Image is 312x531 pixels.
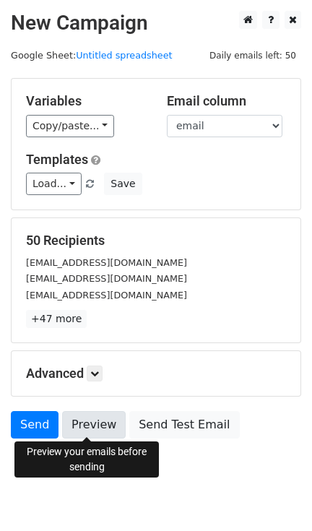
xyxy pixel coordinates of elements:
h5: Variables [26,93,145,109]
small: [EMAIL_ADDRESS][DOMAIN_NAME] [26,273,187,284]
a: Daily emails left: 50 [204,50,301,61]
a: Preview [62,411,126,439]
button: Save [104,173,142,195]
a: Load... [26,173,82,195]
a: Untitled spreadsheet [76,50,172,61]
h5: Advanced [26,366,286,381]
small: Google Sheet: [11,50,173,61]
a: Copy/paste... [26,115,114,137]
small: [EMAIL_ADDRESS][DOMAIN_NAME] [26,257,187,268]
a: Templates [26,152,88,167]
a: Send Test Email [129,411,239,439]
span: Daily emails left: 50 [204,48,301,64]
div: Preview your emails before sending [14,441,159,478]
h5: 50 Recipients [26,233,286,249]
a: +47 more [26,310,87,328]
small: [EMAIL_ADDRESS][DOMAIN_NAME] [26,290,187,301]
h5: Email column [167,93,286,109]
h2: New Campaign [11,11,301,35]
iframe: Chat Widget [240,462,312,531]
a: Send [11,411,58,439]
